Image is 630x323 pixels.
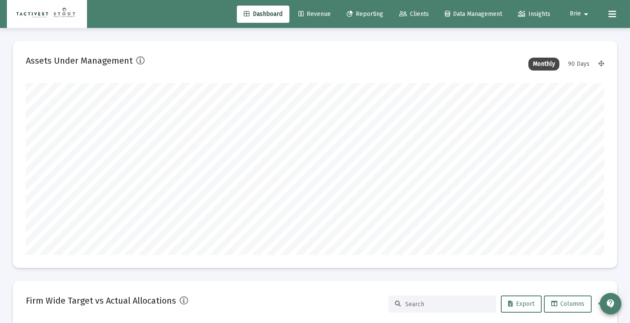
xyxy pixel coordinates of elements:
mat-icon: contact_support [605,298,616,309]
div: Monthly [528,58,559,71]
a: Reporting [340,6,390,23]
span: Columns [551,300,584,308]
a: Dashboard [237,6,289,23]
span: Insights [518,10,550,18]
a: Insights [511,6,557,23]
h2: Firm Wide Target vs Actual Allocations [26,294,176,308]
span: Revenue [298,10,331,18]
a: Clients [392,6,436,23]
button: Brie [559,5,602,22]
span: Export [508,300,534,308]
span: Data Management [445,10,502,18]
span: Clients [399,10,429,18]
button: Export [501,295,542,313]
span: Brie [570,10,581,18]
input: Search [405,301,490,308]
a: Revenue [292,6,338,23]
button: Columns [544,295,592,313]
div: 90 Days [564,58,594,71]
img: Dashboard [13,6,81,23]
h2: Assets Under Management [26,54,133,68]
span: Reporting [347,10,383,18]
span: Dashboard [244,10,282,18]
a: Data Management [438,6,509,23]
mat-icon: arrow_drop_down [581,6,591,23]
